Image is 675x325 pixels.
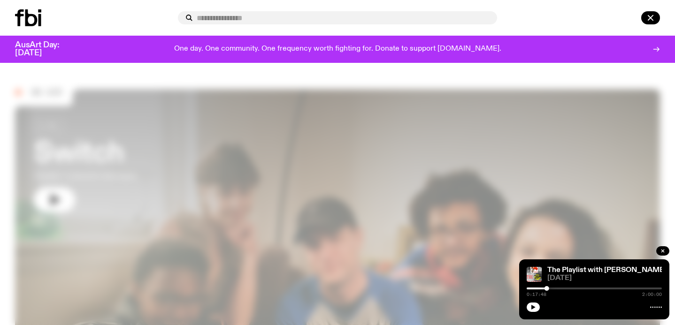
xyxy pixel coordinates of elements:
h3: AusArt Day: [DATE] [15,41,75,57]
span: [DATE] [547,275,662,282]
span: 2:00:00 [642,292,662,297]
span: 0:17:48 [527,292,546,297]
p: One day. One community. One frequency worth fighting for. Donate to support [DOMAIN_NAME]. [174,45,501,53]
